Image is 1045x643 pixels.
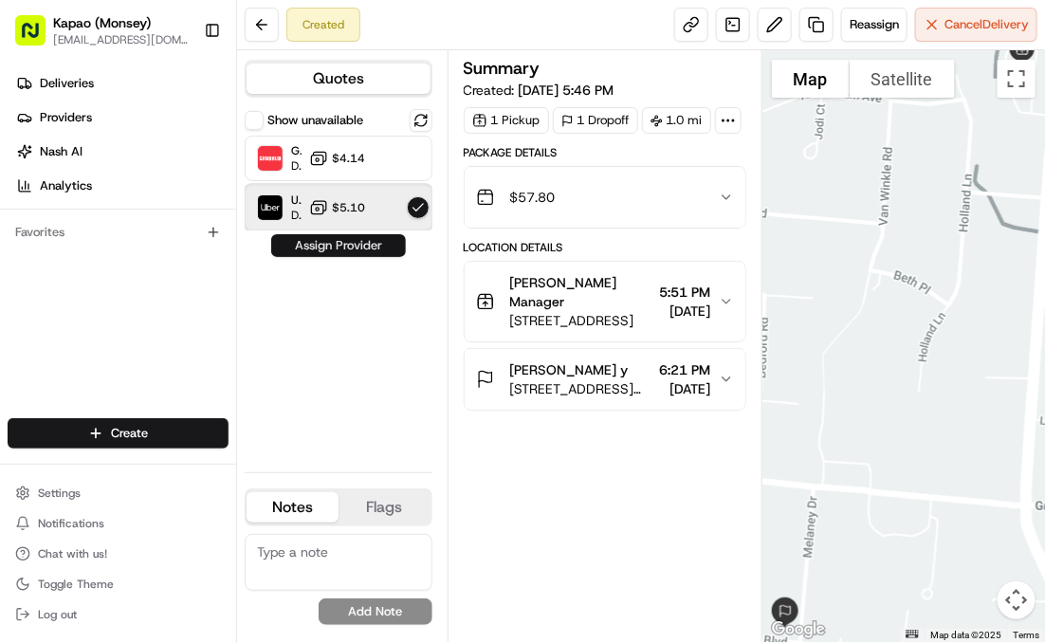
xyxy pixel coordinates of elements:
[291,193,302,208] span: Uber
[19,20,57,58] img: Nash
[153,268,312,303] a: 💻API Documentation
[464,60,541,77] h3: Summary
[134,321,229,337] a: Powered byPylon
[464,107,549,134] div: 1 Pickup
[510,311,652,330] span: [STREET_ADDRESS]
[258,195,283,220] img: Uber
[19,182,53,216] img: 1736555255976-a54dd68f-1ca7-489b-9aae-adbdc363a1c4
[8,601,229,628] button: Log out
[53,13,151,32] button: Kapao (Monsey)
[510,273,652,311] span: [PERSON_NAME] Manager
[332,151,365,166] span: $4.14
[8,217,229,248] div: Favorites
[258,146,283,171] img: Grubhub
[339,492,431,523] button: Flags
[309,149,365,168] button: $4.14
[850,60,955,98] button: Show satellite imagery
[510,379,652,398] span: [STREET_ADDRESS][PERSON_NAME][PERSON_NAME]
[49,123,313,143] input: Clear
[464,81,614,100] span: Created:
[850,16,899,33] span: Reassign
[464,240,746,255] div: Location Details
[519,82,614,99] span: [DATE] 5:46 PM
[465,167,745,228] button: $57.80
[660,379,711,398] span: [DATE]
[767,617,830,642] a: Open this area in Google Maps (opens a new window)
[906,630,919,638] button: Keyboard shortcuts
[8,418,229,449] button: Create
[19,77,345,107] p: Welcome 👋
[553,107,638,134] div: 1 Dropoff
[179,276,304,295] span: API Documentation
[464,145,746,160] div: Package Details
[40,177,92,194] span: Analytics
[267,112,363,129] label: Show unavailable
[247,64,431,94] button: Quotes
[510,188,556,207] span: $57.80
[38,546,107,561] span: Chat with us!
[38,577,114,592] span: Toggle Theme
[8,102,236,133] a: Providers
[660,302,711,321] span: [DATE]
[8,510,229,537] button: Notifications
[510,360,629,379] span: [PERSON_NAME] y
[19,278,34,293] div: 📗
[38,276,145,295] span: Knowledge Base
[53,32,189,47] button: [EMAIL_ADDRESS][DOMAIN_NAME]
[40,75,94,92] span: Deliveries
[271,234,406,257] button: Assign Provider
[38,486,81,501] span: Settings
[38,607,77,622] span: Log out
[8,137,236,167] a: Nash AI
[111,425,148,442] span: Create
[841,8,907,42] button: Reassign
[247,492,339,523] button: Notes
[38,516,104,531] span: Notifications
[291,158,302,174] span: Dropoff ETA 19 minutes
[944,16,1029,33] span: Cancel Delivery
[8,171,236,201] a: Analytics
[40,143,82,160] span: Nash AI
[8,68,236,99] a: Deliveries
[64,182,311,201] div: Start new chat
[915,8,1037,42] button: CancelDelivery
[660,360,711,379] span: 6:21 PM
[465,349,745,410] button: [PERSON_NAME] y[STREET_ADDRESS][PERSON_NAME][PERSON_NAME]6:21 PM[DATE]
[8,541,229,567] button: Chat with us!
[291,143,302,158] span: Grubhub
[772,60,850,98] button: Show street map
[8,571,229,597] button: Toggle Theme
[930,630,1001,640] span: Map data ©2025
[1013,630,1039,640] a: Terms
[291,208,302,223] span: Dropoff ETA 26 minutes
[8,480,229,506] button: Settings
[309,198,365,217] button: $5.10
[160,278,175,293] div: 💻
[998,60,1036,98] button: Toggle fullscreen view
[998,581,1036,619] button: Map camera controls
[642,107,711,134] div: 1.0 mi
[660,283,711,302] span: 5:51 PM
[465,262,745,341] button: [PERSON_NAME] Manager[STREET_ADDRESS]5:51 PM[DATE]
[322,188,345,211] button: Start new chat
[64,201,240,216] div: We're available if you need us!
[332,200,365,215] span: $5.10
[189,322,229,337] span: Pylon
[767,617,830,642] img: Google
[40,109,92,126] span: Providers
[8,8,196,53] button: Kapao (Monsey)[EMAIL_ADDRESS][DOMAIN_NAME]
[11,268,153,303] a: 📗Knowledge Base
